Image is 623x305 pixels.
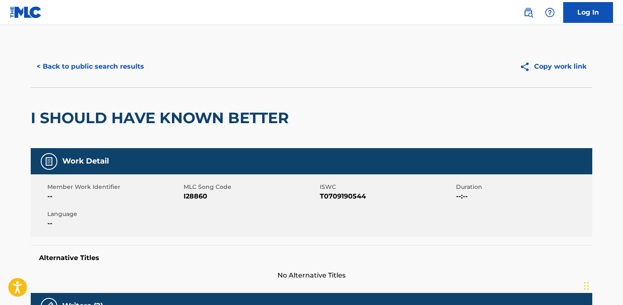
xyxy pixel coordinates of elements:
span: Member Work Identifier [47,183,182,191]
span: Duration [456,183,590,191]
h5: Work Detail [62,156,109,166]
a: Log In [563,2,613,23]
iframe: Chat Widget [581,265,623,305]
h2: I SHOULD HAVE KNOWN BETTER [31,109,293,127]
span: ISWC [320,183,454,191]
img: MLC Logo [10,6,42,18]
span: --:-- [456,191,590,201]
span: -- [47,191,182,201]
a: Public Search [520,4,537,21]
img: Copy work link [520,62,534,72]
div: Drag [584,273,589,298]
span: Language [47,210,182,218]
span: -- [47,218,182,228]
img: help [545,7,555,17]
div: Help [542,4,558,21]
span: MLC Song Code [184,183,318,191]
span: I28860 [184,191,318,201]
button: Copy work link [514,56,592,77]
span: No Alternative Titles [31,270,592,280]
span: T0709190544 [320,191,454,201]
img: Work Detail [44,156,54,166]
h5: Alternative Titles [39,254,584,262]
img: search [523,7,533,17]
button: < Back to public search results [31,56,150,77]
